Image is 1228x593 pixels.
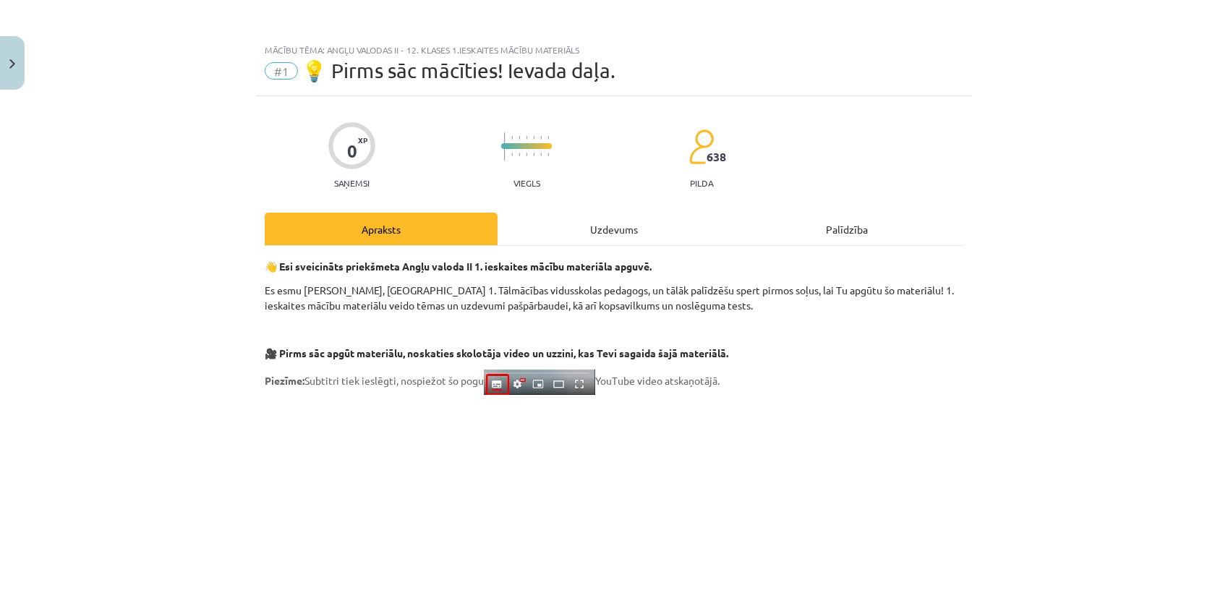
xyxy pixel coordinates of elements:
img: icon-short-line-57e1e144782c952c97e751825c79c345078a6d821885a25fce030b3d8c18986b.svg [519,153,520,156]
span: 638 [707,150,726,163]
span: Subtitri tiek ieslēgti, nospiežot šo pogu YouTube video atskaņotājā. [265,374,720,387]
strong: Piezīme: [265,374,304,387]
div: Mācību tēma: Angļu valodas ii - 12. klases 1.ieskaites mācību materiāls [265,45,963,55]
img: icon-short-line-57e1e144782c952c97e751825c79c345078a6d821885a25fce030b3d8c18986b.svg [540,136,542,140]
img: icon-short-line-57e1e144782c952c97e751825c79c345078a6d821885a25fce030b3d8c18986b.svg [533,136,534,140]
strong: 🎥 Pirms sāc apgūt materiālu, noskaties skolotāja video un uzzini, kas Tevi sagaida šajā materiālā. [265,346,728,359]
p: Saņemsi [328,178,375,188]
div: 0 [347,141,357,161]
p: pilda [690,178,713,188]
img: icon-short-line-57e1e144782c952c97e751825c79c345078a6d821885a25fce030b3d8c18986b.svg [526,153,527,156]
img: icon-long-line-d9ea69661e0d244f92f715978eff75569469978d946b2353a9bb055b3ed8787d.svg [504,132,506,161]
img: icon-close-lesson-0947bae3869378f0d4975bcd49f059093ad1ed9edebbc8119c70593378902aed.svg [9,59,15,69]
img: icon-short-line-57e1e144782c952c97e751825c79c345078a6d821885a25fce030b3d8c18986b.svg [547,153,549,156]
div: Palīdzība [730,213,963,245]
img: icon-short-line-57e1e144782c952c97e751825c79c345078a6d821885a25fce030b3d8c18986b.svg [547,136,549,140]
img: icon-short-line-57e1e144782c952c97e751825c79c345078a6d821885a25fce030b3d8c18986b.svg [540,153,542,156]
img: students-c634bb4e5e11cddfef0936a35e636f08e4e9abd3cc4e673bd6f9a4125e45ecb1.svg [688,129,714,165]
strong: 👋 Esi sveicināts priekšmeta Angļu valoda II 1. ieskaites mācību materiāla apguvē. [265,260,652,273]
img: icon-short-line-57e1e144782c952c97e751825c79c345078a6d821885a25fce030b3d8c18986b.svg [533,153,534,156]
p: Es esmu [PERSON_NAME], [GEOGRAPHIC_DATA] 1. Tālmācības vidusskolas pedagogs, un tālāk palīdzēšu s... [265,283,963,313]
p: Viegls [513,178,540,188]
img: icon-short-line-57e1e144782c952c97e751825c79c345078a6d821885a25fce030b3d8c18986b.svg [519,136,520,140]
span: XP [358,136,367,144]
img: icon-short-line-57e1e144782c952c97e751825c79c345078a6d821885a25fce030b3d8c18986b.svg [511,153,513,156]
span: #1 [265,62,298,80]
img: icon-short-line-57e1e144782c952c97e751825c79c345078a6d821885a25fce030b3d8c18986b.svg [526,136,527,140]
div: Uzdevums [498,213,730,245]
div: Apraksts [265,213,498,245]
img: icon-short-line-57e1e144782c952c97e751825c79c345078a6d821885a25fce030b3d8c18986b.svg [511,136,513,140]
span: 💡 Pirms sāc mācīties! Ievada daļa. [302,59,615,82]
